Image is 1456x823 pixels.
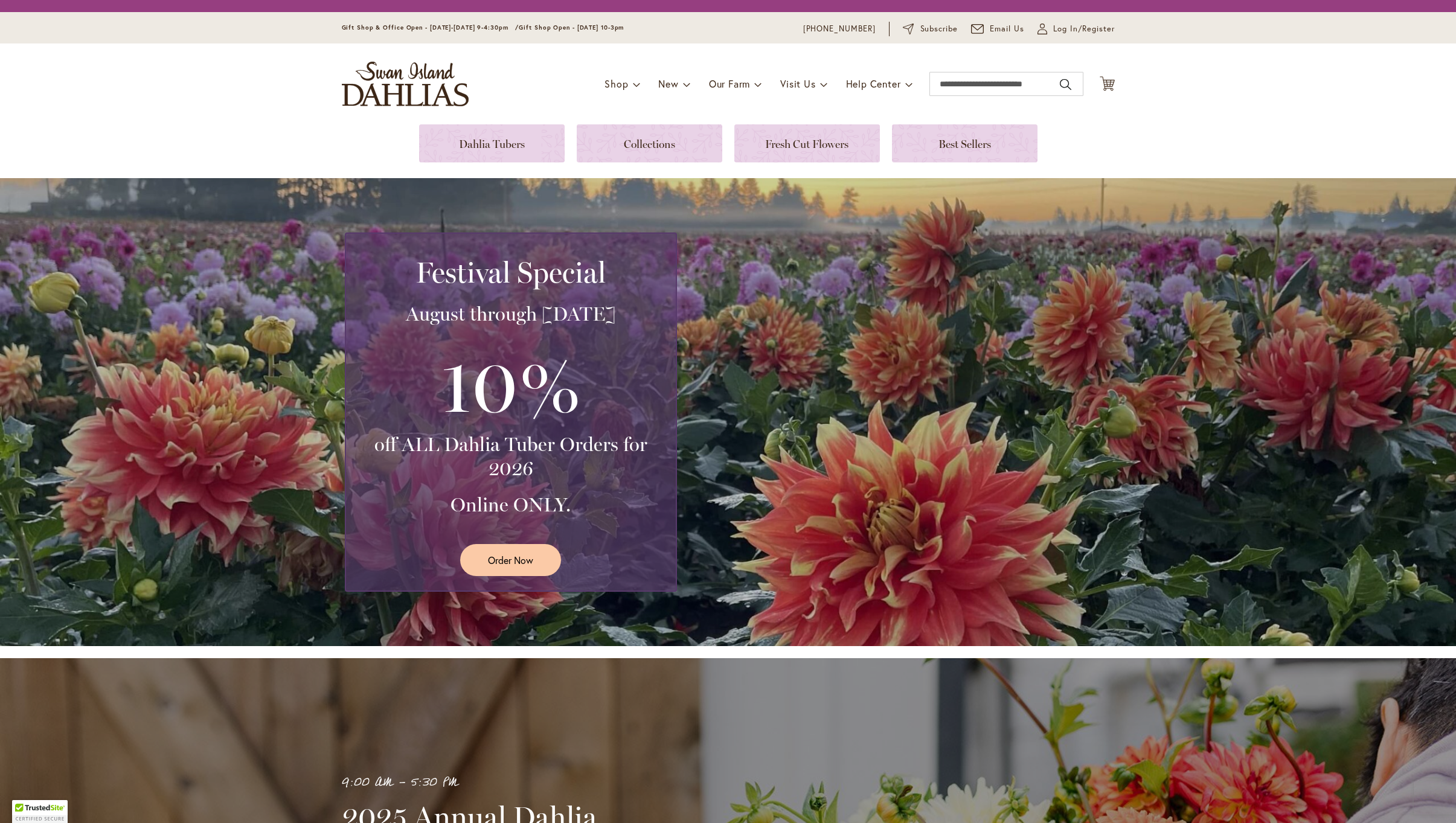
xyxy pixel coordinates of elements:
span: Our Farm [709,77,750,90]
span: Gift Shop & Office Open - [DATE]-[DATE] 9-4:30pm / [342,24,519,31]
span: Help Center [846,77,901,90]
span: Gift Shop Open - [DATE] 10-3pm [519,24,624,31]
h3: off ALL Dahlia Tuber Orders for 2026 [361,432,661,481]
a: Log In/Register [1037,23,1115,35]
button: Search [1060,75,1071,94]
span: Shop [605,77,628,90]
h2: Festival Special [361,255,661,289]
a: Order Now [460,544,561,576]
span: Log In/Register [1053,23,1115,35]
p: 9:00 AM - 5:30 PM [342,773,674,793]
a: [PHONE_NUMBER] [803,23,876,35]
span: Order Now [488,553,533,567]
h3: August through [DATE] [361,302,661,326]
span: Subscribe [920,23,958,35]
span: New [658,77,678,90]
a: Subscribe [903,23,958,35]
span: Email Us [990,23,1024,35]
span: Visit Us [780,77,815,90]
h3: 10% [361,338,661,432]
a: store logo [342,62,469,106]
a: Email Us [971,23,1024,35]
h3: Online ONLY. [361,493,661,517]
